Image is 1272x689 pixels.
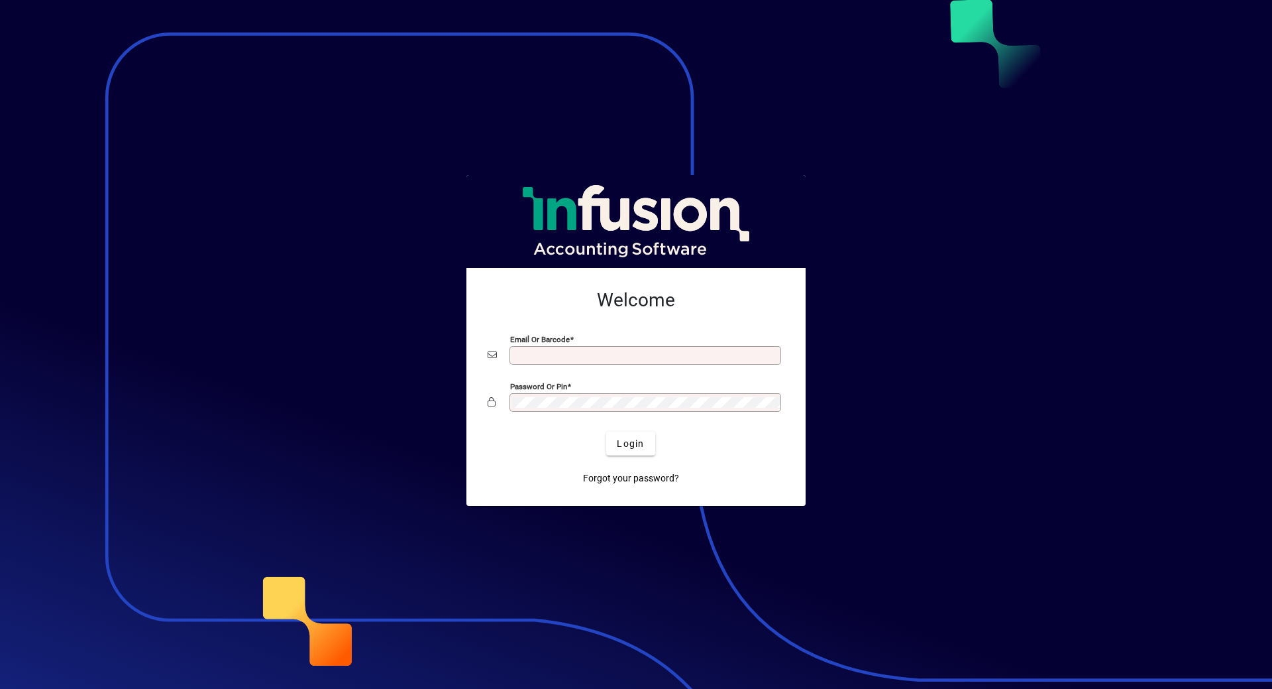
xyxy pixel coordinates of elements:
button: Login [606,432,655,456]
span: Forgot your password? [583,471,679,485]
span: Login [617,437,644,451]
mat-label: Email or Barcode [510,335,570,344]
mat-label: Password or Pin [510,382,567,391]
h2: Welcome [488,289,784,312]
a: Forgot your password? [578,466,684,490]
